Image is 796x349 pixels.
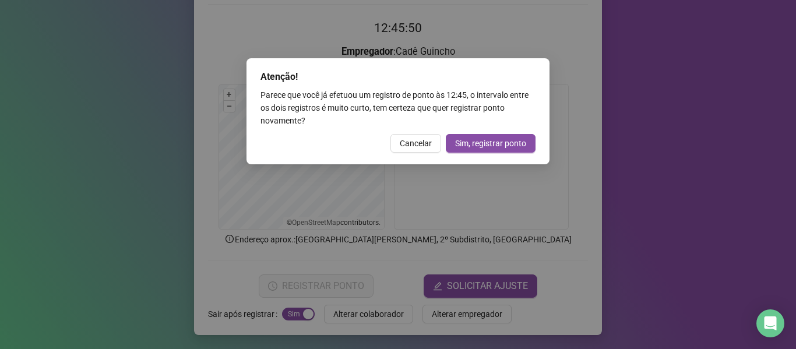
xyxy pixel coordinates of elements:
[756,309,784,337] div: Open Intercom Messenger
[455,137,526,150] span: Sim, registrar ponto
[400,137,432,150] span: Cancelar
[260,70,536,84] div: Atenção!
[260,89,536,127] div: Parece que você já efetuou um registro de ponto às 12:45 , o intervalo entre os dois registros é ...
[390,134,441,153] button: Cancelar
[446,134,536,153] button: Sim, registrar ponto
